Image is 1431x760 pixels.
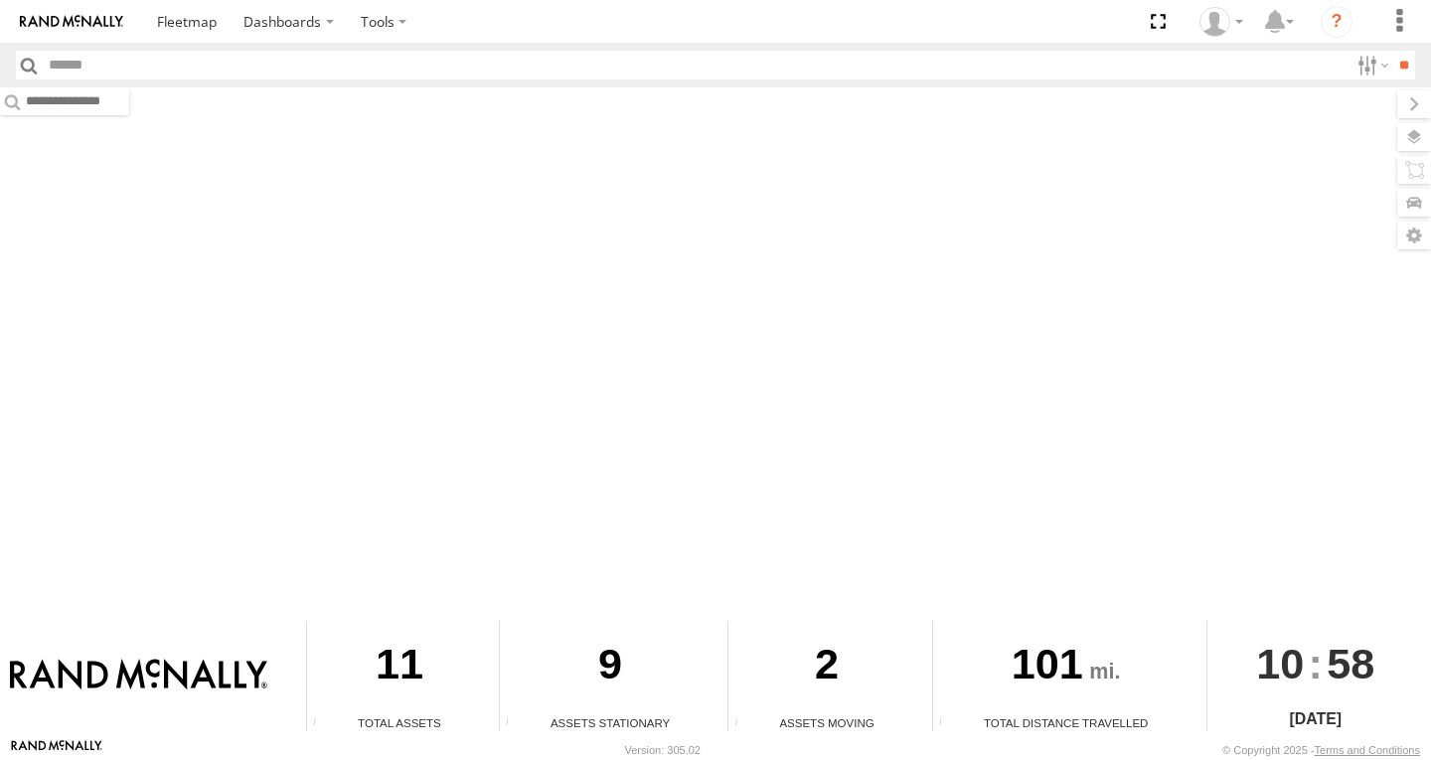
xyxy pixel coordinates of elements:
[307,716,337,731] div: Total number of Enabled Assets
[1256,621,1304,706] span: 10
[933,716,963,731] div: Total distance travelled by all assets within specified date range and applied filters
[307,621,492,714] div: 11
[10,659,267,692] img: Rand McNally
[728,621,924,714] div: 2
[1327,621,1374,706] span: 58
[933,714,1199,731] div: Total Distance Travelled
[1321,6,1352,38] i: ?
[11,740,102,760] a: Visit our Website
[500,714,720,731] div: Assets Stationary
[1222,744,1420,756] div: © Copyright 2025 -
[1350,51,1392,79] label: Search Filter Options
[728,716,758,731] div: Total number of assets current in transit.
[1207,621,1424,706] div: :
[1397,222,1431,249] label: Map Settings
[500,621,720,714] div: 9
[1192,7,1250,37] div: Valeo Dash
[1207,707,1424,731] div: [DATE]
[20,15,123,29] img: rand-logo.svg
[933,621,1199,714] div: 101
[500,716,530,731] div: Total number of assets current stationary.
[1315,744,1420,756] a: Terms and Conditions
[625,744,701,756] div: Version: 305.02
[728,714,924,731] div: Assets Moving
[307,714,492,731] div: Total Assets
